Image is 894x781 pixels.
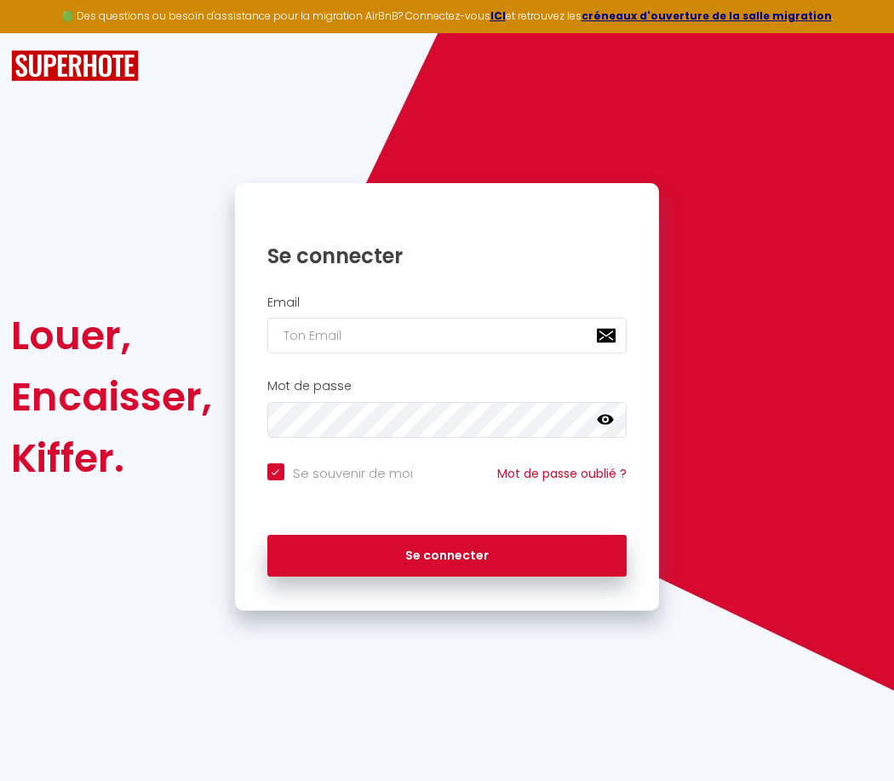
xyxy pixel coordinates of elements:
img: SuperHote logo [11,50,139,82]
h1: Se connecter [267,243,628,269]
button: Se connecter [267,535,628,577]
a: créneaux d'ouverture de la salle migration [582,9,832,23]
a: ICI [490,9,506,23]
h2: Mot de passe [267,379,628,393]
input: Ton Email [267,318,628,353]
div: Louer, [11,305,212,366]
h2: Email [267,296,628,310]
div: Kiffer. [11,428,212,489]
div: Encaisser, [11,366,212,428]
a: Mot de passe oublié ? [497,465,627,482]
